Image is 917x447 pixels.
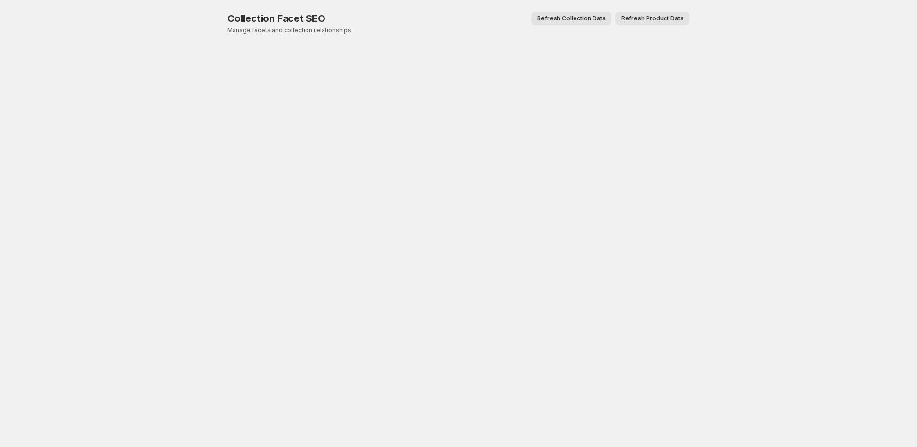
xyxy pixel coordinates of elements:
[531,12,611,25] button: Refresh Collection Data
[227,26,351,34] p: Manage facets and collection relationships
[615,12,689,25] button: Refresh Product Data
[537,15,606,22] span: Refresh Collection Data
[621,15,683,22] span: Refresh Product Data
[227,13,325,24] span: Collection Facet SEO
